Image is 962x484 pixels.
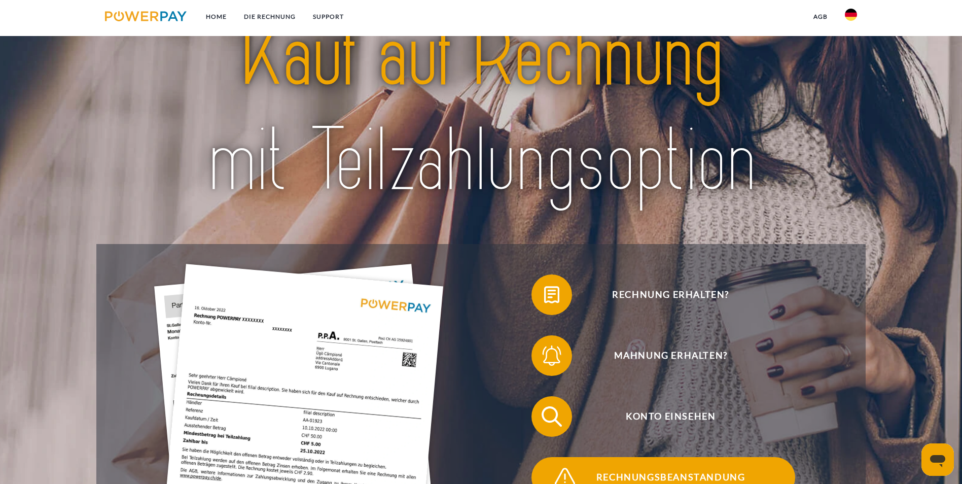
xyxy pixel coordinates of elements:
button: Rechnung erhalten? [531,274,795,315]
iframe: Schaltfläche zum Öffnen des Messaging-Fensters [921,443,954,476]
span: Mahnung erhalten? [546,335,795,376]
img: qb_search.svg [539,404,564,429]
img: qb_bell.svg [539,343,564,368]
button: Mahnung erhalten? [531,335,795,376]
span: Konto einsehen [546,396,795,437]
button: Konto einsehen [531,396,795,437]
a: SUPPORT [304,8,352,26]
img: qb_bill.svg [539,282,564,307]
span: Rechnung erhalten? [546,274,795,315]
a: Home [197,8,235,26]
a: DIE RECHNUNG [235,8,304,26]
img: logo-powerpay.svg [105,11,187,21]
img: de [845,9,857,21]
a: agb [805,8,836,26]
